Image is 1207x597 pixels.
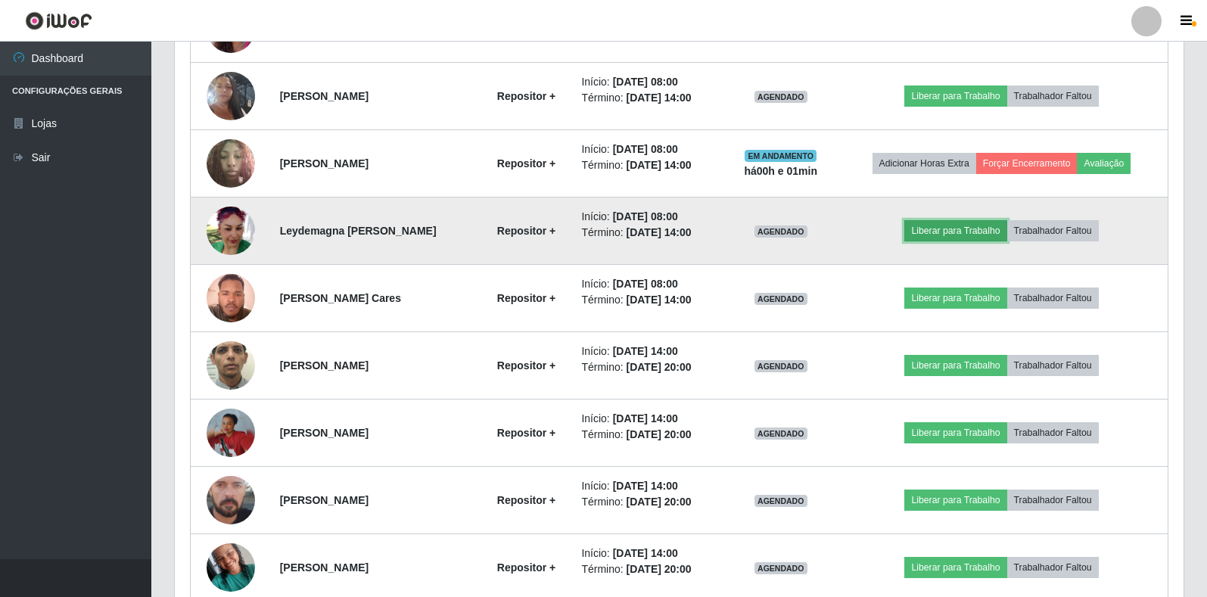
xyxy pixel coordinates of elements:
[627,496,692,508] time: [DATE] 20:00
[754,495,807,507] span: AGENDADO
[497,561,555,574] strong: Repositor +
[754,562,807,574] span: AGENDADO
[904,220,1006,241] button: Liberar para Trabalho
[581,494,717,510] li: Término:
[904,288,1006,309] button: Liberar para Trabalho
[207,409,255,457] img: 1750250389303.jpeg
[581,74,717,90] li: Início:
[280,292,401,304] strong: [PERSON_NAME] Cares
[207,131,255,195] img: 1752934097252.jpeg
[581,478,717,494] li: Início:
[280,225,437,237] strong: Leydemagna [PERSON_NAME]
[627,92,692,104] time: [DATE] 14:00
[581,546,717,561] li: Início:
[873,153,976,174] button: Adicionar Horas Extra
[581,344,717,359] li: Início:
[904,490,1006,511] button: Liberar para Trabalho
[627,361,692,373] time: [DATE] 20:00
[497,427,555,439] strong: Repositor +
[904,86,1006,107] button: Liberar para Trabalho
[1007,422,1099,443] button: Trabalhador Faltou
[207,207,255,255] img: 1754944379156.jpeg
[581,141,717,157] li: Início:
[581,276,717,292] li: Início:
[627,563,692,575] time: [DATE] 20:00
[207,446,255,554] img: 1755946089616.jpeg
[207,312,255,419] img: 1747894818332.jpeg
[613,76,678,88] time: [DATE] 08:00
[280,157,369,169] strong: [PERSON_NAME]
[754,225,807,238] span: AGENDADO
[581,157,717,173] li: Término:
[744,165,817,177] strong: há 00 h e 01 min
[613,278,678,290] time: [DATE] 08:00
[754,360,807,372] span: AGENDADO
[904,355,1006,376] button: Liberar para Trabalho
[1007,355,1099,376] button: Trabalhador Faltou
[613,547,678,559] time: [DATE] 14:00
[581,411,717,427] li: Início:
[581,359,717,375] li: Término:
[1007,288,1099,309] button: Trabalhador Faltou
[581,427,717,443] li: Término:
[1077,153,1131,174] button: Avaliação
[280,90,369,102] strong: [PERSON_NAME]
[1007,220,1099,241] button: Trabalhador Faltou
[1007,557,1099,578] button: Trabalhador Faltou
[497,225,555,237] strong: Repositor +
[1007,86,1099,107] button: Trabalhador Faltou
[280,494,369,506] strong: [PERSON_NAME]
[754,293,807,305] span: AGENDADO
[627,159,692,171] time: [DATE] 14:00
[627,226,692,238] time: [DATE] 14:00
[280,427,369,439] strong: [PERSON_NAME]
[25,11,92,30] img: CoreUI Logo
[613,143,678,155] time: [DATE] 08:00
[904,422,1006,443] button: Liberar para Trabalho
[207,53,255,139] img: 1750278821338.jpeg
[207,266,255,330] img: 1756383834375.jpeg
[581,292,717,308] li: Término:
[280,359,369,372] strong: [PERSON_NAME]
[497,90,555,102] strong: Repositor +
[613,345,678,357] time: [DATE] 14:00
[497,494,555,506] strong: Repositor +
[497,157,555,169] strong: Repositor +
[627,428,692,440] time: [DATE] 20:00
[745,150,817,162] span: EM ANDAMENTO
[497,292,555,304] strong: Repositor +
[904,557,1006,578] button: Liberar para Trabalho
[581,561,717,577] li: Término:
[1007,490,1099,511] button: Trabalhador Faltou
[976,153,1078,174] button: Forçar Encerramento
[613,210,678,222] time: [DATE] 08:00
[581,209,717,225] li: Início:
[581,90,717,106] li: Término:
[497,359,555,372] strong: Repositor +
[627,294,692,306] time: [DATE] 14:00
[581,225,717,241] li: Término:
[613,412,678,424] time: [DATE] 14:00
[613,480,678,492] time: [DATE] 14:00
[754,91,807,103] span: AGENDADO
[754,428,807,440] span: AGENDADO
[280,561,369,574] strong: [PERSON_NAME]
